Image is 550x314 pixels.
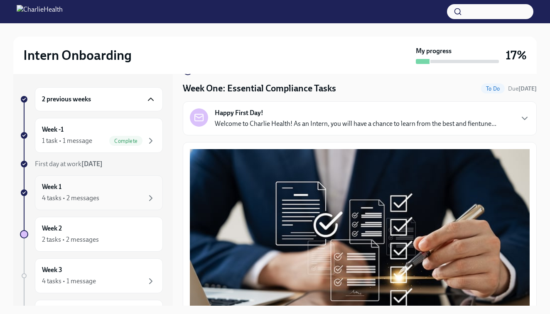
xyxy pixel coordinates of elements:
a: Week 34 tasks • 1 message [20,258,163,293]
h6: 2 previous weeks [42,95,91,104]
span: Complete [109,138,142,144]
div: 1 task • 1 message [42,136,92,145]
a: Week 22 tasks • 2 messages [20,217,163,252]
div: 2 tasks • 2 messages [42,235,99,244]
strong: Happy First Day! [215,108,263,118]
h2: Intern Onboarding [23,47,132,64]
h4: Week One: Essential Compliance Tasks [183,82,336,95]
a: Week 14 tasks • 2 messages [20,175,163,210]
span: First day at work [35,160,103,168]
h6: Week -1 [42,125,64,134]
a: Week -11 task • 1 messageComplete [20,118,163,153]
a: First day at work[DATE] [20,159,163,169]
p: Welcome to Charlie Health! As an Intern, you will have a chance to learn from the best and fientu... [215,119,496,128]
strong: [DATE] [81,160,103,168]
h6: Week 3 [42,265,62,275]
span: Due [508,85,537,92]
span: To Do [481,86,505,92]
h6: Week 1 [42,182,61,191]
div: 4 tasks • 1 message [42,277,96,286]
div: 4 tasks • 2 messages [42,194,99,203]
h6: Week 2 [42,224,62,233]
strong: [DATE] [518,85,537,92]
h3: 17% [506,48,527,63]
div: 2 previous weeks [35,87,163,111]
img: CharlieHealth [17,5,63,18]
span: September 9th, 2025 10:00 [508,85,537,93]
strong: My progress [416,47,452,56]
